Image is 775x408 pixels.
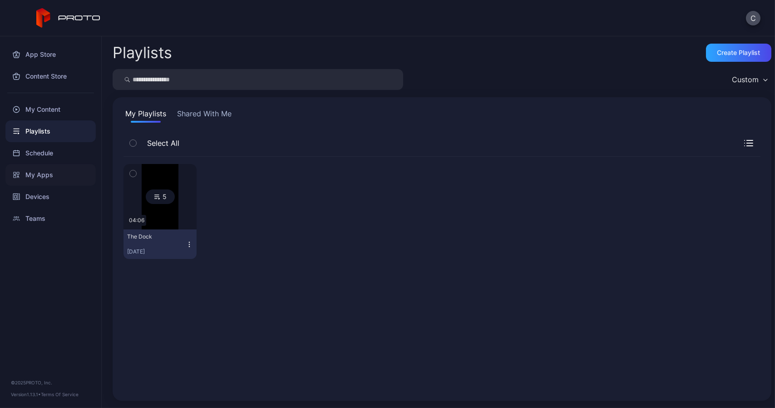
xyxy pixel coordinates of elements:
button: C [746,11,760,25]
span: Version 1.13.1 • [11,392,41,397]
div: Custom [732,75,759,84]
button: The Dock[DATE] [123,229,197,259]
div: © 2025 PROTO, Inc. [11,379,90,386]
a: Playlists [5,120,96,142]
a: Teams [5,208,96,229]
div: Create Playlist [717,49,760,56]
h2: Playlists [113,45,172,61]
a: My Apps [5,164,96,186]
div: 04:06 [127,215,146,226]
button: My Playlists [123,108,168,123]
a: Schedule [5,142,96,164]
button: Create Playlist [706,44,771,62]
a: Terms Of Service [41,392,79,397]
div: [DATE] [127,248,186,255]
a: App Store [5,44,96,65]
a: Content Store [5,65,96,87]
button: Custom [727,69,771,90]
div: The Dock [127,233,177,240]
span: Select All [143,138,179,149]
div: 5 [146,189,175,204]
button: Shared With Me [175,108,233,123]
a: Devices [5,186,96,208]
a: My Content [5,99,96,120]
